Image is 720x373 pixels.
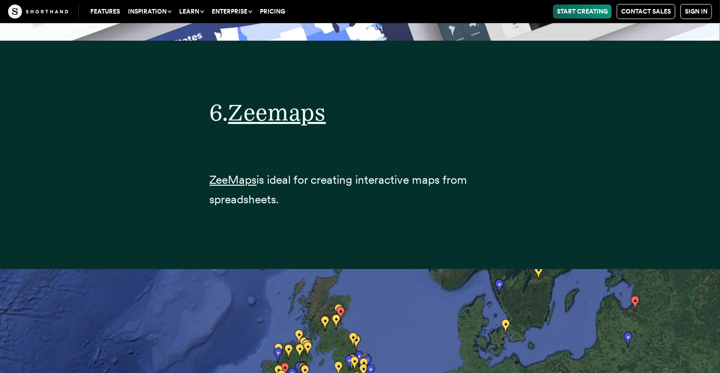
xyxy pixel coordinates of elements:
span: 6. [210,98,228,126]
a: Sign in [680,4,712,19]
a: ZeeMaps [210,173,257,187]
button: Enterprise [208,5,256,19]
button: Inspiration [124,5,175,19]
a: Start Creating [553,5,612,19]
button: Learn [175,5,208,19]
span: is ideal for creating interactive maps from spreadsheets. [210,173,468,206]
img: The Craft [8,5,68,19]
a: Zeemaps [228,98,326,126]
a: Contact Sales [617,4,675,19]
a: Pricing [256,5,289,19]
a: Features [86,5,124,19]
